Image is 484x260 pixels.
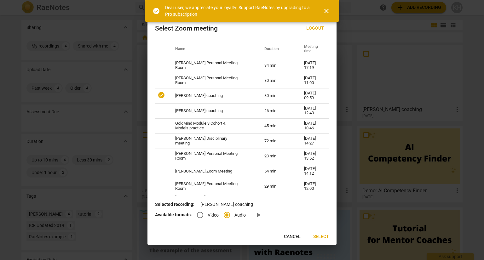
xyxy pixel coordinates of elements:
[297,118,329,133] td: [DATE] 10:46
[257,179,297,194] td: 29 min
[297,58,329,73] td: [DATE] 17:19
[257,40,297,58] th: Duration
[168,164,257,179] td: [PERSON_NAME] Zoom Meeting
[168,58,257,73] td: [PERSON_NAME] Personal Meeting Room
[168,149,257,164] td: [PERSON_NAME] Personal Meeting Room
[168,179,257,194] td: [PERSON_NAME] Personal Meeting Room
[168,103,257,118] td: [PERSON_NAME] coaching
[251,207,266,223] a: Preview
[257,73,297,88] td: 30 min
[257,103,297,118] td: 26 min
[257,164,297,179] td: 54 min
[158,91,165,99] span: check_circle
[297,88,329,103] td: [DATE] 09:59
[308,231,334,242] button: Select
[168,133,257,149] td: [PERSON_NAME] Disciplinary meeting
[297,73,329,88] td: [DATE] 11:00
[208,212,219,218] span: Video
[257,133,297,149] td: 72 min
[323,7,330,15] span: close
[168,40,257,58] th: Name
[297,179,329,194] td: [DATE] 12:00
[257,149,297,164] td: 23 min
[257,88,297,103] td: 30 min
[257,118,297,133] td: 45 min
[168,88,257,103] td: [PERSON_NAME] coaching
[297,133,329,149] td: [DATE] 14:27
[197,212,251,217] div: File type
[165,4,311,17] div: Dear user, we appreciate your loyalty! Support RaeNotes by upgrading to a
[257,58,297,73] td: 34 min
[155,202,194,207] b: Selected recording:
[155,25,218,32] div: Select Zoom meeting
[297,103,329,118] td: [DATE] 12:43
[168,118,257,133] td: GoldMind Module 3 Cohort 4. Models practice
[313,234,329,240] span: Select
[297,164,329,179] td: [DATE] 14:12
[168,73,257,88] td: [PERSON_NAME] Personal Meeting Room
[306,25,324,31] span: Logout
[297,149,329,164] td: [DATE] 13:52
[319,3,334,19] button: Close
[155,212,192,217] b: Available formats:
[168,194,257,211] td: [PERSON_NAME] & [PERSON_NAME] coach each other [DATE]
[165,12,197,17] a: Pro subscription
[284,234,301,240] span: Cancel
[297,40,329,58] th: Meeting time
[279,231,306,242] button: Cancel
[255,211,262,219] span: play_arrow
[153,7,160,15] span: check_circle
[155,201,329,208] p: [PERSON_NAME] coaching
[234,212,246,218] span: Audio
[301,23,329,34] button: Logout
